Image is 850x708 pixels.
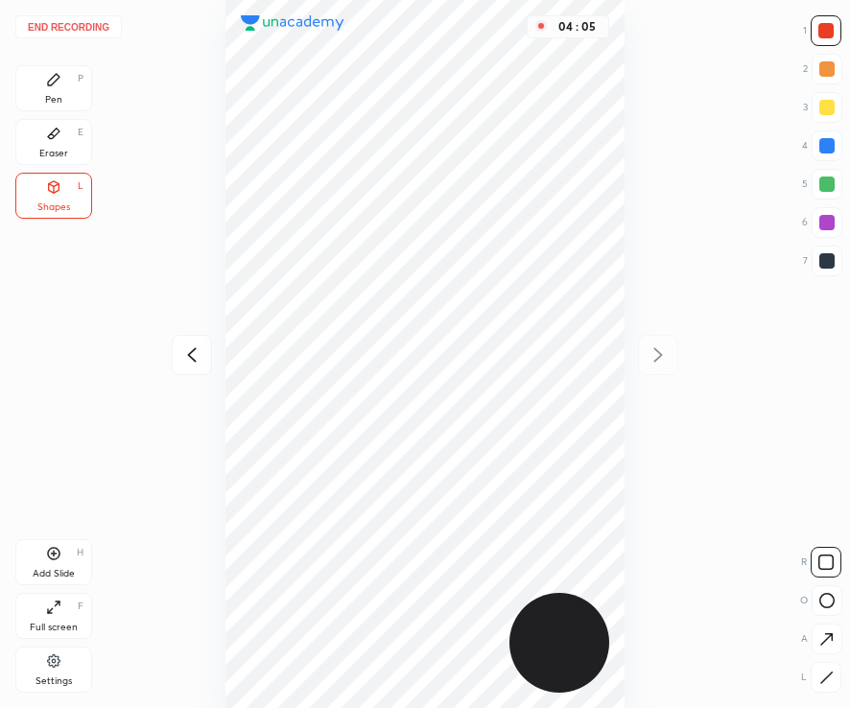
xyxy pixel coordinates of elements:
[555,20,601,34] div: 04 : 05
[35,676,72,686] div: Settings
[78,602,83,611] div: F
[803,54,842,84] div: 2
[801,662,841,693] div: L
[803,15,841,46] div: 1
[78,128,83,137] div: E
[30,623,78,632] div: Full screen
[39,149,68,158] div: Eraser
[78,74,83,83] div: P
[801,547,841,578] div: R
[802,130,842,161] div: 4
[801,624,842,654] div: A
[241,15,344,31] img: logo.38c385cc.svg
[800,585,842,616] div: O
[803,246,842,276] div: 7
[15,15,122,38] button: End recording
[45,95,62,105] div: Pen
[77,548,83,557] div: H
[802,169,842,200] div: 5
[33,569,75,578] div: Add Slide
[37,202,70,212] div: Shapes
[78,181,83,191] div: L
[803,92,842,123] div: 3
[802,207,842,238] div: 6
